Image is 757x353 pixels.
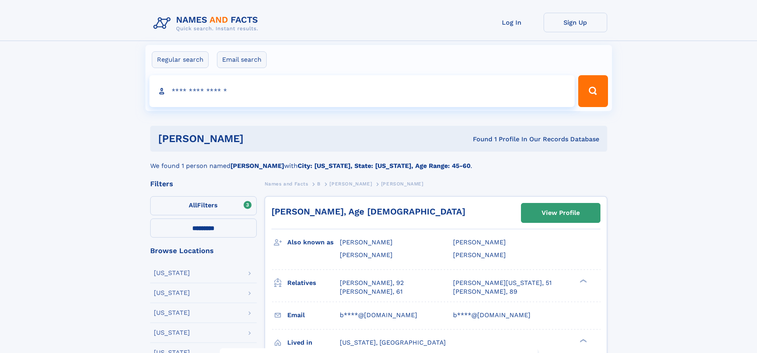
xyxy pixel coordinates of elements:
[340,287,403,296] a: [PERSON_NAME], 61
[287,276,340,290] h3: Relatives
[340,339,446,346] span: [US_STATE], [GEOGRAPHIC_DATA]
[150,152,607,171] div: We found 1 person named with .
[340,238,393,246] span: [PERSON_NAME]
[381,181,424,187] span: [PERSON_NAME]
[265,179,308,189] a: Names and Facts
[329,181,372,187] span: [PERSON_NAME]
[453,238,506,246] span: [PERSON_NAME]
[287,336,340,349] h3: Lived in
[317,181,321,187] span: B
[271,207,465,216] a: [PERSON_NAME], Age [DEMOGRAPHIC_DATA]
[340,251,393,259] span: [PERSON_NAME]
[150,196,257,215] label: Filters
[154,270,190,276] div: [US_STATE]
[287,236,340,249] h3: Also known as
[150,13,265,34] img: Logo Names and Facts
[329,179,372,189] a: [PERSON_NAME]
[453,279,552,287] a: [PERSON_NAME][US_STATE], 51
[154,310,190,316] div: [US_STATE]
[189,201,197,209] span: All
[287,308,340,322] h3: Email
[453,287,517,296] a: [PERSON_NAME], 89
[317,179,321,189] a: B
[542,204,580,222] div: View Profile
[152,51,209,68] label: Regular search
[521,203,600,222] a: View Profile
[150,180,257,187] div: Filters
[340,279,404,287] a: [PERSON_NAME], 92
[578,278,587,283] div: ❯
[217,51,267,68] label: Email search
[480,13,544,32] a: Log In
[150,247,257,254] div: Browse Locations
[544,13,607,32] a: Sign Up
[230,162,284,170] b: [PERSON_NAME]
[154,290,190,296] div: [US_STATE]
[358,135,599,144] div: Found 1 Profile In Our Records Database
[149,75,575,107] input: search input
[578,75,608,107] button: Search Button
[154,330,190,336] div: [US_STATE]
[158,134,358,144] h1: [PERSON_NAME]
[298,162,470,170] b: City: [US_STATE], State: [US_STATE], Age Range: 45-60
[453,251,506,259] span: [PERSON_NAME]
[578,338,587,343] div: ❯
